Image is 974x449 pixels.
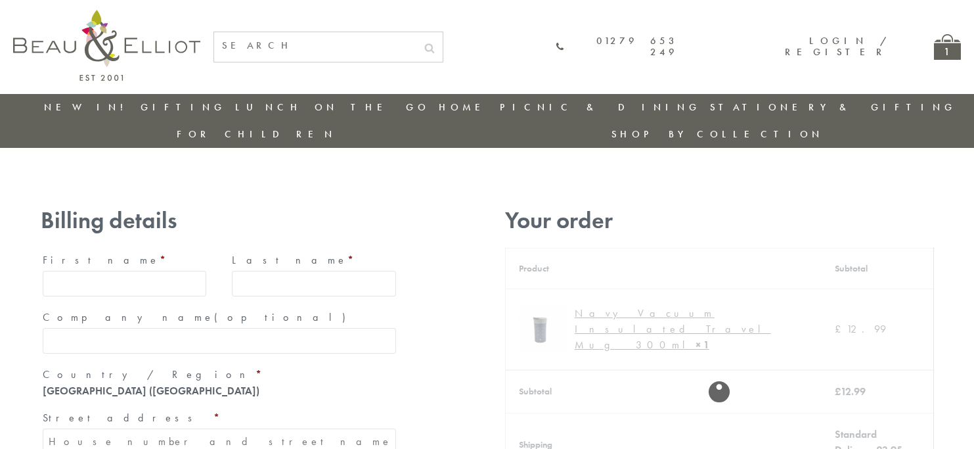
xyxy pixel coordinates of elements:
[43,384,259,398] strong: [GEOGRAPHIC_DATA] ([GEOGRAPHIC_DATA])
[44,101,132,114] a: New in!
[556,35,678,59] a: 01279 653 249
[43,250,207,271] label: First name
[934,34,961,60] a: 1
[785,34,888,59] a: Login / Register
[710,101,956,114] a: Stationery & Gifting
[439,101,491,114] a: Home
[43,307,396,328] label: Company name
[141,101,226,114] a: Gifting
[235,101,430,114] a: Lunch On The Go
[43,364,396,385] label: Country / Region
[232,250,396,271] label: Last name
[13,10,200,81] img: logo
[611,128,824,141] a: Shop by collection
[41,207,398,234] h3: Billing details
[43,408,396,429] label: Street address
[214,32,416,59] input: SEARCH
[214,310,353,324] span: (optional)
[505,207,934,234] h3: Your order
[500,101,701,114] a: Picnic & Dining
[177,128,336,141] a: For Children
